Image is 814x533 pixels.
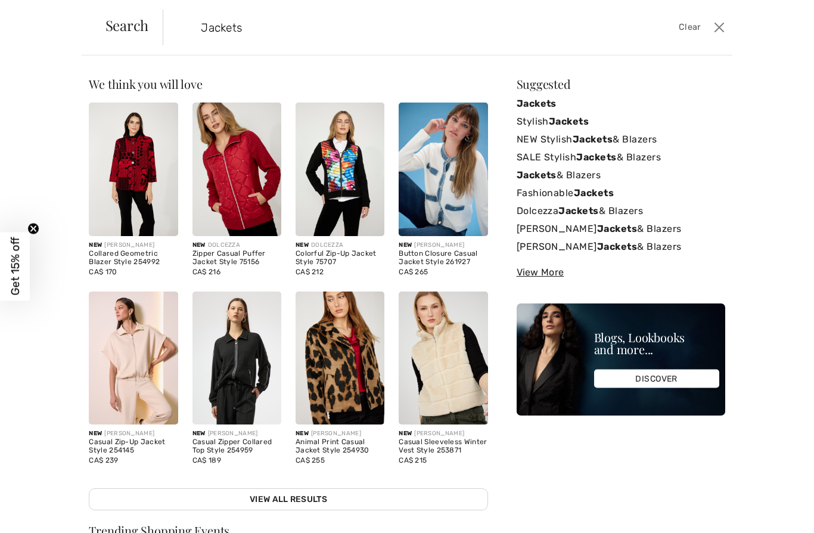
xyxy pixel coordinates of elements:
[296,430,309,437] span: New
[89,438,178,455] div: Casual Zip-Up Jacket Style 254145
[399,429,487,438] div: [PERSON_NAME]
[89,292,178,425] img: Casual Zip-Up Jacket Style 254145. Black
[517,184,725,202] a: FashionableJackets
[27,8,52,19] span: Help
[89,268,117,276] span: CA$ 170
[89,76,202,92] span: We think you will love
[597,241,637,252] strong: Jackets
[89,430,102,437] span: New
[89,456,118,464] span: CA$ 239
[296,241,384,250] div: DOLCEZZA
[517,113,725,131] a: StylishJackets
[399,438,487,455] div: Casual Sleeveless Winter Vest Style 253871
[558,205,598,216] strong: Jackets
[594,331,719,355] div: Blogs, Lookbooks and more...
[517,148,725,166] a: SALE StylishJackets& Blazers
[399,103,487,236] img: Button Closure Casual Jacket Style 261927. Winter white/indigo
[192,268,220,276] span: CA$ 216
[296,456,325,464] span: CA$ 255
[549,116,589,127] strong: Jackets
[399,292,487,425] img: Casual Sleeveless Winter Vest Style 253871. Champagne
[296,250,384,266] div: Colorful Zip-Up Jacket Style 75707
[517,265,725,280] div: View More
[517,98,557,109] strong: Jackets
[192,456,221,464] span: CA$ 189
[594,370,719,388] div: DISCOVER
[27,223,39,235] button: Close teaser
[517,220,725,238] a: [PERSON_NAME]Jackets& Blazers
[192,430,206,437] span: New
[89,241,102,249] span: New
[399,241,487,250] div: [PERSON_NAME]
[89,429,178,438] div: [PERSON_NAME]
[296,103,384,236] img: Colorful Zip-Up Jacket Style 75707. As sample
[8,237,22,296] span: Get 15% off
[296,268,324,276] span: CA$ 212
[399,241,412,249] span: New
[576,151,616,163] strong: Jackets
[517,238,725,256] a: [PERSON_NAME]Jackets& Blazers
[89,250,178,266] div: Collared Geometric Blazer Style 254992
[192,103,281,236] img: Zipper Casual Puffer Jacket Style 75156. Red
[517,303,725,416] img: Blogs, Lookbooks and more...
[105,18,149,32] span: Search
[399,456,427,464] span: CA$ 215
[399,430,412,437] span: New
[517,169,557,181] strong: Jackets
[192,429,281,438] div: [PERSON_NAME]
[573,134,613,145] strong: Jackets
[710,18,728,37] button: Close
[574,187,614,199] strong: Jackets
[517,202,725,220] a: DolcezzaJackets& Blazers
[517,131,725,148] a: NEW StylishJackets& Blazers
[517,78,725,90] div: Suggested
[89,103,178,236] img: Collared Geometric Blazer Style 254992. Tomato/black
[679,21,701,34] span: Clear
[296,241,309,249] span: New
[192,438,281,455] div: Casual Zipper Collared Top Style 254959
[296,438,384,455] div: Animal Print Casual Jacket Style 254930
[399,250,487,266] div: Button Closure Casual Jacket Style 261927
[89,241,178,250] div: [PERSON_NAME]
[192,10,580,45] input: TYPE TO SEARCH
[517,166,725,184] a: Jackets& Blazers
[517,95,725,113] a: Jackets
[296,429,384,438] div: [PERSON_NAME]
[597,223,637,234] strong: Jackets
[399,268,428,276] span: CA$ 265
[192,241,281,250] div: DOLCEZZA
[89,488,487,510] a: View All Results
[192,292,281,425] img: Casual Zipper Collared Top Style 254959. Black
[192,250,281,266] div: Zipper Casual Puffer Jacket Style 75156
[192,241,206,249] span: New
[296,292,384,425] img: Animal Print Casual Jacket Style 254930. Camel/Black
